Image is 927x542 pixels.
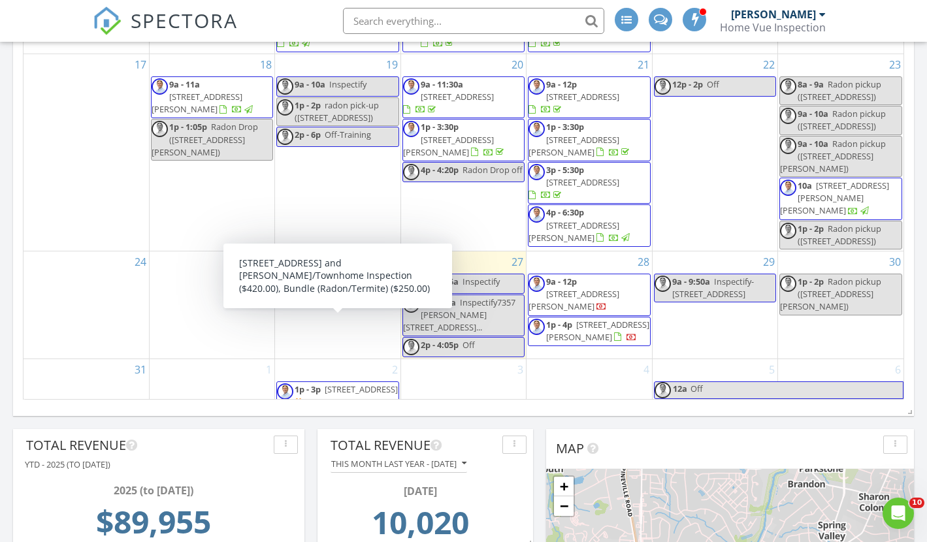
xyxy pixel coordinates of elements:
td: Go to September 4, 2025 [527,359,652,441]
a: Go to August 19, 2025 [383,54,400,75]
div: Total Revenue [26,436,268,455]
a: Go to August 28, 2025 [635,251,652,272]
a: 1p - 4p [STREET_ADDRESS][PERSON_NAME] [546,319,649,343]
img: 450a68e20e674b8694b563b9f9ad60c1_1_201_a.jpeg [529,206,545,223]
img: 450a68e20e674b8694b563b9f9ad60c1_1_201_a.jpeg [277,383,293,400]
span: 12a [672,382,688,398]
td: Go to August 19, 2025 [275,54,400,251]
a: Go to September 5, 2025 [766,359,777,380]
a: 1p - 4p [STREET_ADDRESS][PERSON_NAME] [528,317,650,346]
span: Radon pickup ([STREET_ADDRESS]) [798,108,886,132]
a: Zoom out [554,496,574,516]
td: Go to September 6, 2025 [778,359,903,441]
span: 9a - 10a [295,276,325,287]
span: 9a - 10a [798,138,828,150]
img: The Best Home Inspection Software - Spectora [93,7,122,35]
div: [PERSON_NAME] [731,8,816,21]
td: Go to August 24, 2025 [24,251,149,359]
a: Go to August 23, 2025 [886,54,903,75]
a: 9a - 12p [STREET_ADDRESS] [528,76,650,119]
td: Go to August 26, 2025 [275,251,400,359]
a: 10a [STREET_ADDRESS][PERSON_NAME][PERSON_NAME] [780,180,889,216]
td: Go to September 3, 2025 [400,359,526,441]
a: 1p - 3:30p [STREET_ADDRESS][PERSON_NAME] [402,119,525,161]
td: Go to August 28, 2025 [527,251,652,359]
td: Go to August 17, 2025 [24,54,149,251]
a: Go to August 17, 2025 [132,54,149,75]
span: Radon pickup ([STREET_ADDRESS][PERSON_NAME]) [780,138,886,174]
img: 450a68e20e674b8694b563b9f9ad60c1_1_201_a.jpeg [655,382,671,398]
td: Go to August 27, 2025 [400,251,526,359]
td: Go to August 18, 2025 [149,54,274,251]
a: Go to September 6, 2025 [892,359,903,380]
a: 1p - 4:30p [STREET_ADDRESS] [529,12,619,48]
span: [STREET_ADDRESS][PERSON_NAME] [152,91,242,115]
img: 450a68e20e674b8694b563b9f9ad60c1_1_201_a.jpeg [403,78,419,95]
img: 450a68e20e674b8694b563b9f9ad60c1_1_201_a.jpeg [655,276,671,292]
span: Radon Drop ([STREET_ADDRESS][PERSON_NAME]) [152,121,258,157]
td: Go to August 23, 2025 [778,54,903,251]
span: 8a - 9a [798,78,824,90]
span: 9a - 12p [546,78,577,90]
td: Go to August 22, 2025 [652,54,777,251]
button: This month last year - [DATE] [331,455,467,473]
a: 1p - 3:30p [STREET_ADDRESS][PERSON_NAME] [528,119,650,161]
a: 1p - 3:30p [STREET_ADDRESS][PERSON_NAME] [529,121,632,157]
a: 1p - 3p [STREET_ADDRESS] Confirm [276,381,398,411]
img: 450a68e20e674b8694b563b9f9ad60c1_1_201_a.jpeg [277,129,293,145]
span: Map [556,439,584,457]
span: 4p - 4:20p [421,164,459,176]
img: 450a68e20e674b8694b563b9f9ad60c1_1_201_a.jpeg [403,164,419,180]
span: 1p - 2p [295,99,321,111]
a: Confirm [295,396,337,409]
a: Go to August 26, 2025 [383,251,400,272]
span: 9a - 11:30a [421,78,463,90]
span: [STREET_ADDRESS][PERSON_NAME] [546,319,649,343]
div: [DATE] [334,483,506,499]
span: radon pick-up ([STREET_ADDRESS]) [295,99,379,123]
img: 450a68e20e674b8694b563b9f9ad60c1_1_201_a.jpeg [655,78,671,95]
a: 1p - 3p [STREET_ADDRESS] [421,24,524,48]
span: 1p - 4p [546,319,572,330]
span: Inspectify [329,78,366,90]
input: Search everything... [343,8,604,34]
span: 3p - 5:30p [546,164,584,176]
span: 1p - 2p [798,223,824,234]
div: Home Vue Inspection [720,21,826,34]
span: 4p - 6:30p [546,206,584,218]
span: Inspectify-[STREET_ADDRESS] [672,276,754,300]
span: 9a - 10a [295,78,325,90]
a: SPECTORA [93,18,238,45]
a: Go to September 3, 2025 [515,359,526,380]
a: 3p - 5:30p [STREET_ADDRESS] [529,164,619,200]
td: Go to August 25, 2025 [149,251,274,359]
span: 2p - 6p [295,129,321,140]
span: Radon pickup ([STREET_ADDRESS]) [798,78,881,103]
a: 4p - 6:30p [STREET_ADDRESS][PERSON_NAME] [528,204,650,247]
span: Off [691,383,703,394]
img: 450a68e20e674b8694b563b9f9ad60c1_1_201_a.jpeg [403,121,419,137]
img: 450a68e20e674b8694b563b9f9ad60c1_1_201_a.jpeg [780,108,796,124]
a: Go to August 22, 2025 [760,54,777,75]
img: 450a68e20e674b8694b563b9f9ad60c1_1_201_a.jpeg [403,276,419,292]
span: [STREET_ADDRESS] [546,91,619,103]
span: [STREET_ADDRESS] [546,176,619,188]
a: 9a - 11a [STREET_ADDRESS][PERSON_NAME] [151,76,273,119]
a: Go to August 21, 2025 [635,54,652,75]
span: 9a - 9:50a [672,276,710,287]
a: 9a - 12p [STREET_ADDRESS] [529,78,619,115]
span: Off- Finance [329,276,376,287]
a: 9a - 11:30a [STREET_ADDRESS] [402,76,525,119]
a: Zoom in [554,477,574,496]
a: 9a - 12p [STREET_ADDRESS][PERSON_NAME] [529,276,619,312]
img: 450a68e20e674b8694b563b9f9ad60c1_1_201_a.jpeg [780,138,796,154]
img: 450a68e20e674b8694b563b9f9ad60c1_1_201_a.jpeg [277,78,293,95]
a: Go to August 30, 2025 [886,251,903,272]
a: 9a - 11:30a [STREET_ADDRESS] [403,78,494,115]
span: 1p - 3:30p [546,121,584,133]
img: 450a68e20e674b8694b563b9f9ad60c1_1_201_a.jpeg [529,78,545,95]
span: 1p - 2p [798,276,824,287]
span: SPECTORA [131,7,238,34]
a: Go to August 29, 2025 [760,251,777,272]
span: 9a - 10a [798,108,828,120]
